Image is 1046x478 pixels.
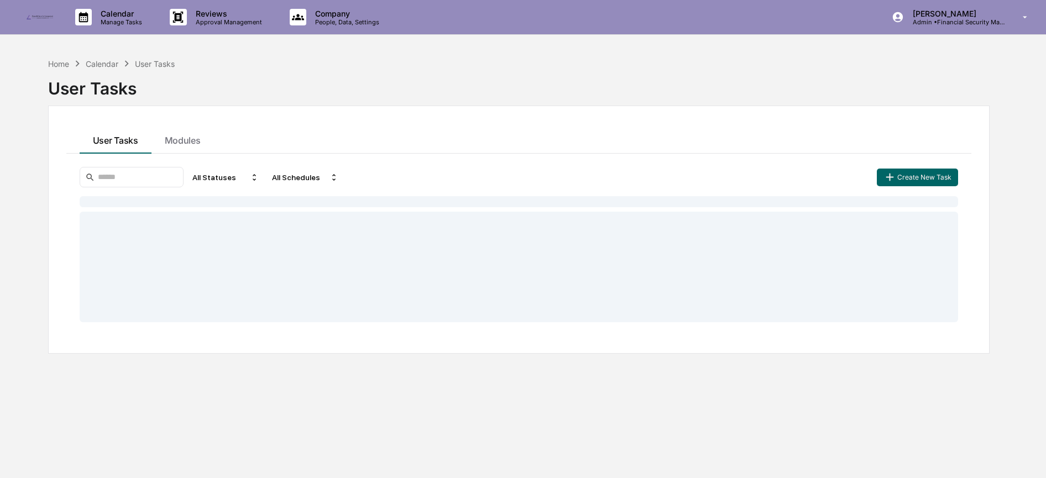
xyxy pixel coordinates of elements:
[306,18,385,26] p: People, Data, Settings
[306,9,385,18] p: Company
[86,59,118,69] div: Calendar
[92,18,148,26] p: Manage Tasks
[135,59,175,69] div: User Tasks
[48,70,990,98] div: User Tasks
[187,18,268,26] p: Approval Management
[151,124,214,154] button: Modules
[27,15,53,19] img: logo
[904,9,1007,18] p: [PERSON_NAME]
[268,169,343,186] div: All Schedules
[187,9,268,18] p: Reviews
[904,18,1007,26] p: Admin • Financial Security Management
[48,59,69,69] div: Home
[877,169,958,186] button: Create New Task
[188,169,263,186] div: All Statuses
[92,9,148,18] p: Calendar
[80,124,151,154] button: User Tasks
